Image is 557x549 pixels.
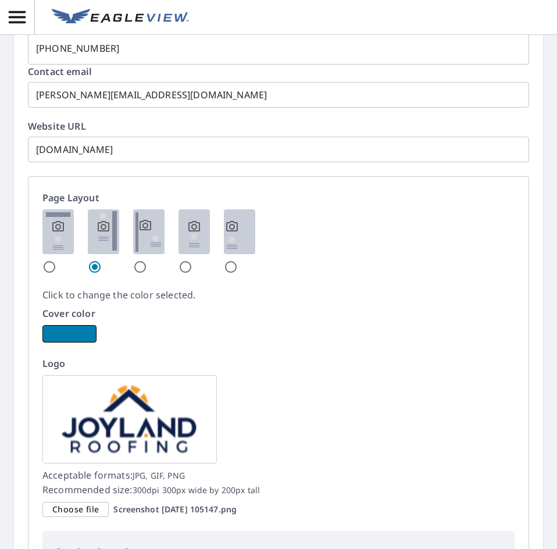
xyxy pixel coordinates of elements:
[42,288,515,302] p: Click to change the color selected.
[28,67,529,76] label: Contact email
[42,468,515,497] p: Acceptable formats: Recommended size:
[42,209,74,254] img: 1
[42,306,515,320] p: Cover color
[133,470,185,481] span: JPG, GIF, PNG
[42,191,515,205] p: Page Layout
[52,9,189,26] img: EV Logo
[113,504,237,515] p: Screenshot [DATE] 105147.png
[45,2,196,33] a: EV Logo
[224,209,255,254] img: 5
[133,209,165,254] img: 3
[52,502,99,517] span: Choose file
[178,209,210,254] img: 4
[42,375,217,464] img: logo
[42,357,515,370] p: Logo
[28,122,529,131] label: Website URL
[42,502,109,518] div: Choose file
[133,484,260,495] span: 300dpi 300px wide by 200px tall
[88,209,119,254] img: 2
